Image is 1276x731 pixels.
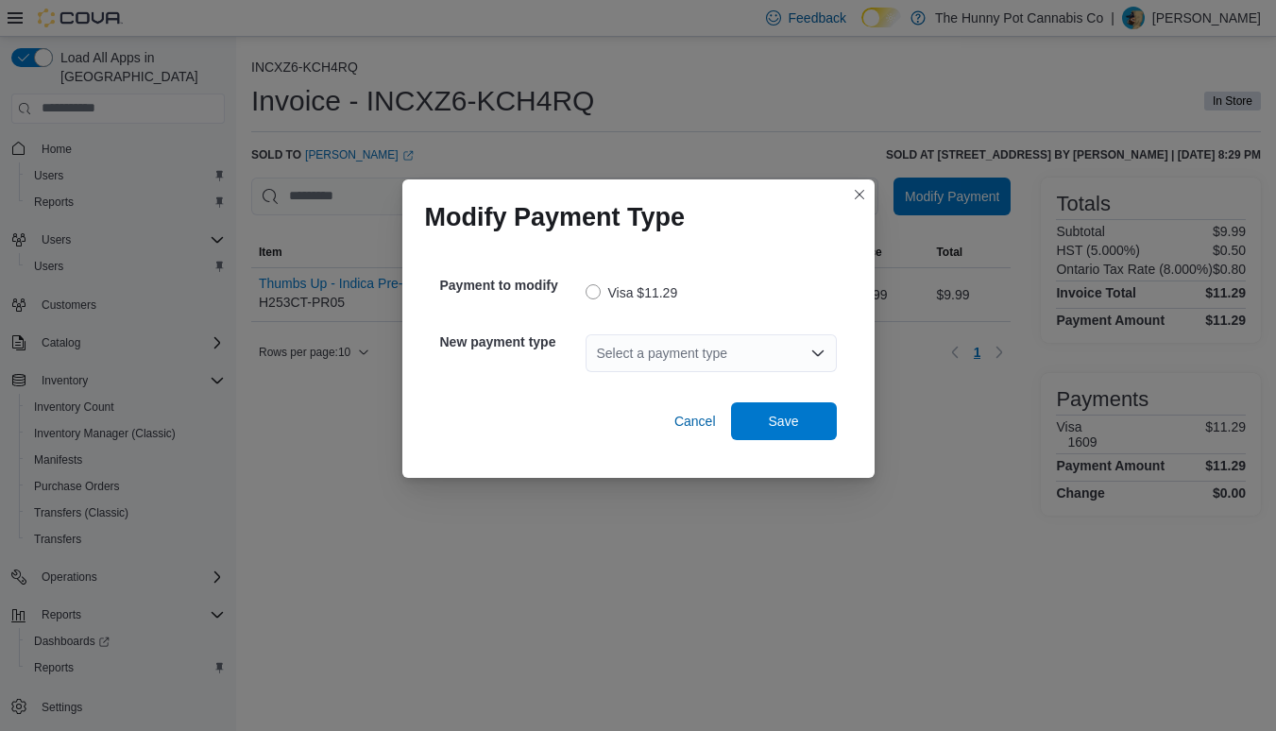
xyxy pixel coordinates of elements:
[769,412,799,431] span: Save
[674,412,716,431] span: Cancel
[667,402,723,440] button: Cancel
[440,323,582,361] h5: New payment type
[848,183,871,206] button: Closes this modal window
[810,346,825,361] button: Open list of options
[597,342,599,365] input: Accessible screen reader label
[731,402,837,440] button: Save
[425,202,686,232] h1: Modify Payment Type
[440,266,582,304] h5: Payment to modify
[586,281,678,304] label: Visa $11.29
